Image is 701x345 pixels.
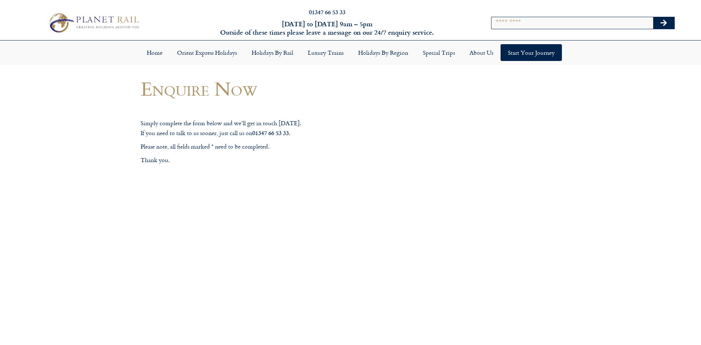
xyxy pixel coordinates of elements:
button: Search [653,17,674,29]
nav: Menu [4,44,697,61]
img: Planet Rail Train Holidays Logo [45,11,142,35]
a: 01347 66 53 33 [309,8,345,16]
a: Start your Journey [501,44,562,61]
a: Home [139,44,170,61]
h6: [DATE] to [DATE] 9am – 5pm Outside of these times please leave a message on our 24/7 enquiry serv... [189,20,466,37]
a: Special Trips [415,44,462,61]
p: Simply complete the form below and we’ll get in touch [DATE]. If you need to talk to us sooner, j... [141,119,414,138]
p: Please note, all fields marked * need to be completed. [141,142,414,152]
h1: Enquire Now [141,78,414,99]
p: Thank you. [141,156,414,165]
a: Holidays by Rail [244,44,300,61]
a: Luxury Trains [300,44,351,61]
a: Holidays by Region [351,44,415,61]
a: Orient Express Holidays [170,44,244,61]
a: About Us [462,44,501,61]
strong: 01347 66 53 33 [252,129,289,137]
